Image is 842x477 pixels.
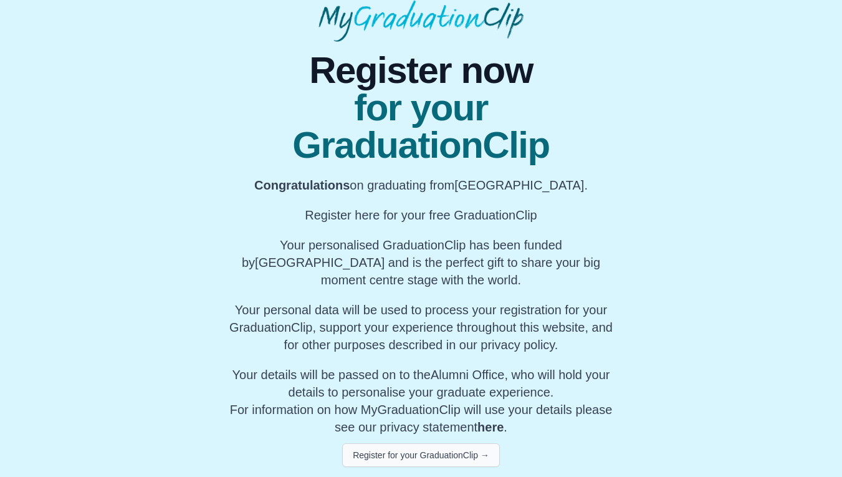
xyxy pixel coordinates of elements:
p: Your personalised GraduationClip has been funded by [GEOGRAPHIC_DATA] and is the perfect gift to ... [226,236,617,289]
p: Register here for your free GraduationClip [226,206,617,224]
span: Register now [226,52,617,89]
button: Register for your GraduationClip → [342,443,500,467]
span: Your details will be passed on to the , who will hold your details to personalise your graduate e... [232,368,610,399]
span: Alumni Office [431,368,505,382]
span: For information on how MyGraduationClip will use your details please see our privacy statement . [230,368,613,434]
a: here [477,420,504,434]
b: Congratulations [254,178,350,192]
span: for your GraduationClip [226,89,617,164]
p: on graduating from [GEOGRAPHIC_DATA]. [226,176,617,194]
p: Your personal data will be used to process your registration for your GraduationClip, support you... [226,301,617,354]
